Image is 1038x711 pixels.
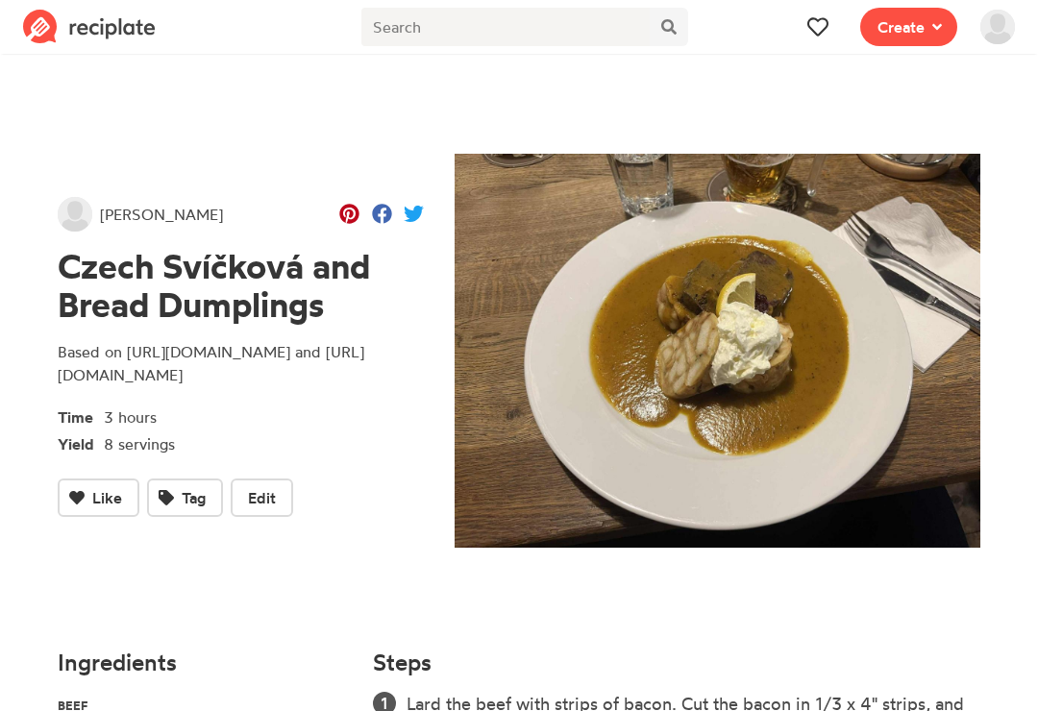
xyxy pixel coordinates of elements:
[182,486,206,509] span: Tag
[92,486,122,509] span: Like
[231,478,293,517] button: Edit
[877,15,925,38] span: Create
[58,650,350,675] h4: Ingredients
[58,402,104,429] span: Time
[58,197,92,232] img: User's avatar
[980,10,1015,44] img: User's avatar
[248,486,276,509] span: Edit
[147,478,223,517] button: Tag
[361,8,650,46] input: Search
[455,154,980,548] img: Recipe of Czech Svíčková and Bread Dumplings by kevinhefner
[58,247,424,325] h1: Czech Svíčková and Bread Dumplings
[58,429,104,455] span: Yield
[860,8,957,46] button: Create
[104,434,175,454] span: 8 servings
[58,340,424,386] p: Based on [URL][DOMAIN_NAME] and [URL][DOMAIN_NAME]
[100,203,223,226] span: [PERSON_NAME]
[104,407,157,427] span: 3 hours
[58,197,223,232] a: [PERSON_NAME]
[373,650,432,675] h4: Steps
[23,10,156,44] img: Reciplate
[58,478,139,517] button: Like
